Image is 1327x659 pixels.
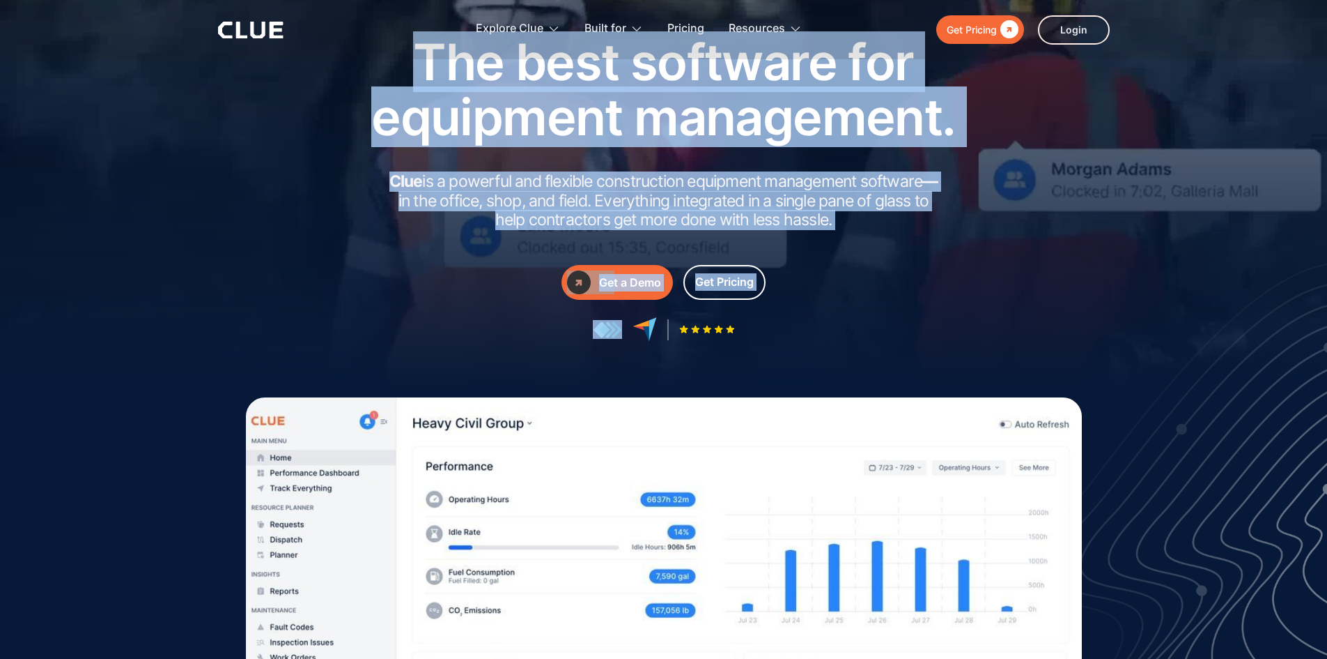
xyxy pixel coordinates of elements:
a: Login [1038,15,1110,45]
div: Explore Clue [476,7,560,51]
h1: The best software for equipment management. [350,34,977,144]
div: Resources [729,7,802,51]
strong: — [922,172,938,191]
div: Built for [584,7,626,51]
a: Get a Demo [561,265,673,300]
img: Five-star rating icon [679,325,735,334]
div: Resources [729,7,785,51]
div:  [567,271,591,294]
div: Get Pricing [695,273,754,291]
h2: is a powerful and flexible construction equipment management software in the office, shop, and fi... [385,172,942,230]
div: Built for [584,7,643,51]
img: reviews at getapp [593,321,622,339]
a: Get Pricing [683,265,766,300]
a: Get Pricing [936,15,1024,44]
div:  [997,21,1018,38]
div: Get Pricing [947,21,997,38]
div: Explore Clue [476,7,543,51]
strong: Clue [389,172,423,191]
div: Get a Demo [599,274,661,291]
img: reviews at capterra [633,317,657,342]
a: Pricing [667,7,704,51]
iframe: Chat Widget [1076,464,1327,659]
